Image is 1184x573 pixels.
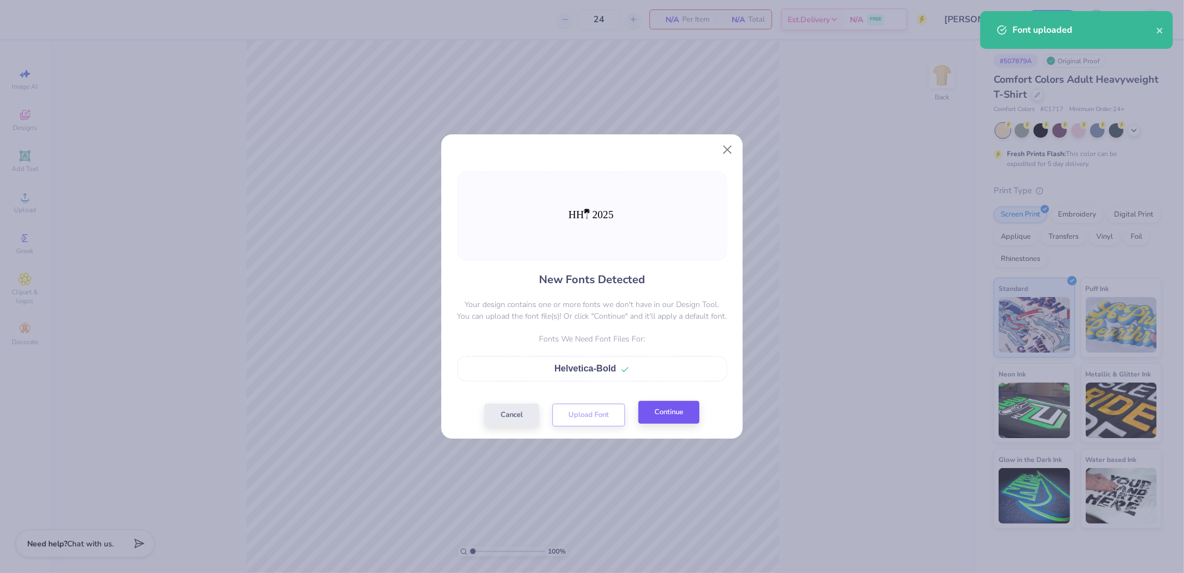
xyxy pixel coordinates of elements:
button: Continue [638,401,699,424]
p: Your design contains one or more fonts we don't have in our Design Tool. You can upload the font ... [457,299,727,322]
h4: New Fonts Detected [539,272,645,288]
p: Fonts We Need Font Files For: [457,333,727,345]
button: Close [717,139,738,160]
div: Font uploaded [1012,23,1156,37]
button: close [1156,23,1164,37]
span: Helvetica-Bold [555,364,616,373]
button: Cancel [485,404,539,426]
